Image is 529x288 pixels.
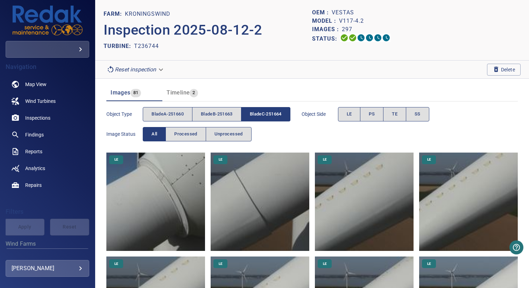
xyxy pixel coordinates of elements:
div: [PERSON_NAME] [12,263,83,274]
a: reports noActive [6,143,89,160]
button: LE [338,107,361,121]
button: Processed [165,127,206,141]
span: TE [392,110,397,118]
a: map noActive [6,76,89,93]
p: Kroningswind [125,10,170,18]
a: analytics noActive [6,160,89,177]
p: T236744 [134,42,159,50]
span: 81 [131,89,141,97]
span: Analytics [25,165,45,172]
span: LE [214,157,227,162]
a: repairs noActive [6,177,89,194]
span: Repairs [25,182,42,189]
div: Reset inspection [104,63,167,76]
span: Processed [174,130,197,138]
svg: Classification 0% [382,34,390,42]
button: All [143,127,166,141]
svg: Data Formatted 100% [348,34,357,42]
p: Inspection 2025-08-12-2 [104,20,312,41]
p: TURBINE: [104,42,134,50]
span: 2 [190,89,198,97]
p: Vestas [332,8,354,17]
span: LE [423,157,435,162]
button: PS [360,107,383,121]
em: Reset inspection [115,66,156,73]
a: findings noActive [6,126,89,143]
svg: ML Processing 0% [365,34,374,42]
span: All [151,130,157,138]
h4: Filters [6,208,89,215]
button: SS [406,107,429,121]
span: LE [110,261,122,266]
p: V117-4.2 [339,17,364,25]
span: Images [111,89,130,96]
div: objectSide [338,107,429,121]
p: 297 [342,25,352,34]
span: bladeA-251660 [151,110,184,118]
p: FARM: [104,10,125,18]
span: LE [347,110,352,118]
span: Object type [106,111,143,118]
div: redakgreentrustgroup [6,41,89,58]
button: bladeA-251660 [143,107,192,121]
h4: Navigation [6,63,89,70]
span: Reports [25,148,42,155]
span: LE [319,157,331,162]
a: windturbines noActive [6,93,89,110]
span: LE [319,261,331,266]
span: SS [415,110,421,118]
button: Delete [487,64,521,76]
img: redakgreentrustgroup-logo [13,6,83,35]
span: LE [423,261,435,266]
span: bladeC-251664 [250,110,282,118]
span: PS [369,110,375,118]
span: LE [214,261,227,266]
span: Inspections [25,114,50,121]
button: bladeB-251663 [192,107,241,121]
div: objectType [143,107,290,121]
span: bladeB-251663 [201,110,233,118]
button: TE [383,107,406,121]
span: Wind Turbines [25,98,56,105]
div: Wind Farms [6,248,89,265]
span: Image Status [106,131,143,138]
p: Model : [312,17,339,25]
span: Delete [493,66,515,73]
span: Timeline [167,89,190,96]
p: Status: [312,34,340,44]
p: OEM : [312,8,332,17]
span: Map View [25,81,47,88]
svg: Selecting 0% [357,34,365,42]
span: Object Side [302,111,338,118]
span: Unprocessed [214,130,243,138]
button: Unprocessed [206,127,252,141]
label: Wind Farms [6,241,89,247]
div: imageStatus [143,127,252,141]
a: inspections noActive [6,110,89,126]
span: LE [110,157,122,162]
button: bladeC-251664 [241,107,290,121]
p: Images : [312,25,342,34]
span: Findings [25,131,44,138]
svg: Uploading 100% [340,34,348,42]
